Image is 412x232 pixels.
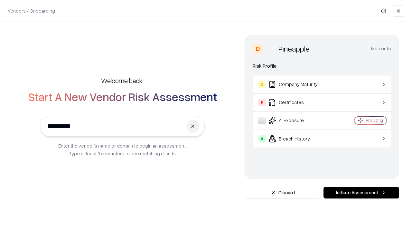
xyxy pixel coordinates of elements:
[253,43,263,54] div: D
[258,135,266,142] div: A
[245,187,321,198] button: Discard
[323,187,399,198] button: Initiate Assessment
[101,76,144,85] h5: Welcome back,
[371,43,391,54] button: More info
[266,43,276,54] img: Pineapple
[258,81,266,88] div: C
[278,43,310,54] div: Pineapple
[253,62,391,70] div: Risk Profile
[28,90,217,103] h2: Start A New Vendor Risk Assessment
[258,81,335,88] div: Company Maturity
[366,118,383,123] div: Analyzing
[258,117,335,124] div: AI Exposure
[58,142,187,157] p: Enter the vendor’s name or domain to begin an assessment. Type at least 3 characters to see match...
[258,135,335,142] div: Breach History
[8,7,55,14] p: Vendors / Onboarding
[258,99,335,106] div: Certificates
[258,99,266,106] div: F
